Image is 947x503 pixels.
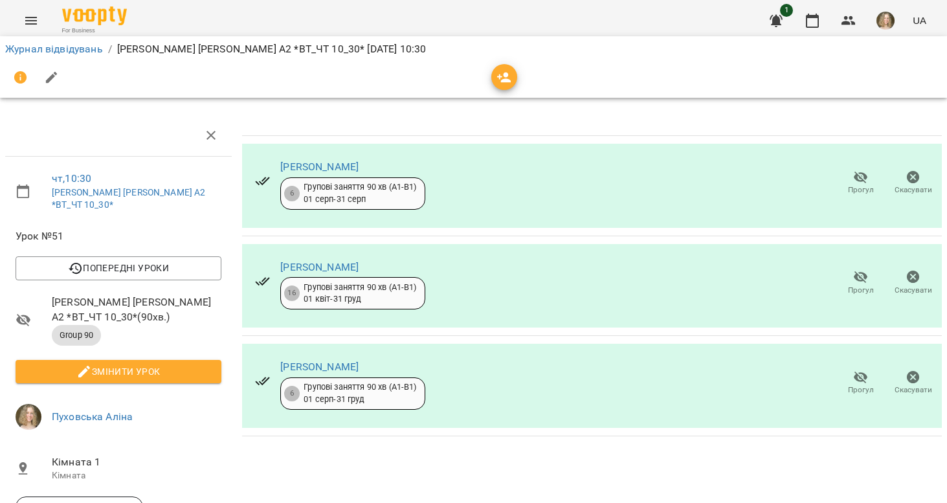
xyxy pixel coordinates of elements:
a: [PERSON_NAME] [PERSON_NAME] А2 *ВТ_ЧТ 10_30* [52,187,205,210]
span: Скасувати [895,385,932,396]
p: Кімната [52,469,221,482]
nav: breadcrumb [5,41,942,57]
button: Попередні уроки [16,256,221,280]
span: Урок №51 [16,229,221,244]
a: [PERSON_NAME] [280,261,359,273]
button: UA [908,8,931,32]
a: чт , 10:30 [52,172,91,184]
button: Прогул [834,165,887,201]
button: Скасувати [887,265,939,301]
span: Прогул [848,285,874,296]
span: Прогул [848,184,874,196]
button: Змінити урок [16,360,221,383]
span: Попередні уроки [26,260,211,276]
p: [PERSON_NAME] [PERSON_NAME] А2 *ВТ_ЧТ 10_30* [DATE] 10:30 [117,41,426,57]
img: 08679fde8b52750a6ba743e232070232.png [876,12,895,30]
span: 1 [780,4,793,17]
button: Скасувати [887,365,939,401]
span: Прогул [848,385,874,396]
a: Журнал відвідувань [5,43,103,55]
span: Змінити урок [26,364,211,379]
span: Скасувати [895,285,932,296]
img: 08679fde8b52750a6ba743e232070232.png [16,404,41,430]
div: 6 [284,386,300,401]
button: Menu [16,5,47,36]
span: Кімната 1 [52,454,221,470]
div: Групові заняття 90 хв (А1-В1) 01 серп - 31 груд [304,381,416,405]
div: 6 [284,186,300,201]
div: 16 [284,285,300,301]
a: [PERSON_NAME] [280,161,359,173]
a: [PERSON_NAME] [280,361,359,373]
div: Групові заняття 90 хв (А1-В1) 01 серп - 31 серп [304,181,416,205]
span: UA [913,14,926,27]
button: Скасувати [887,165,939,201]
img: Voopty Logo [62,6,127,25]
a: Пуховська Аліна [52,410,133,423]
li: / [108,41,112,57]
button: Прогул [834,265,887,301]
div: Групові заняття 90 хв (А1-В1) 01 квіт - 31 груд [304,282,416,306]
span: For Business [62,27,127,35]
button: Прогул [834,365,887,401]
span: Скасувати [895,184,932,196]
span: Group 90 [52,330,101,341]
span: [PERSON_NAME] [PERSON_NAME] А2 *ВТ_ЧТ 10_30* ( 90 хв. ) [52,295,221,325]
